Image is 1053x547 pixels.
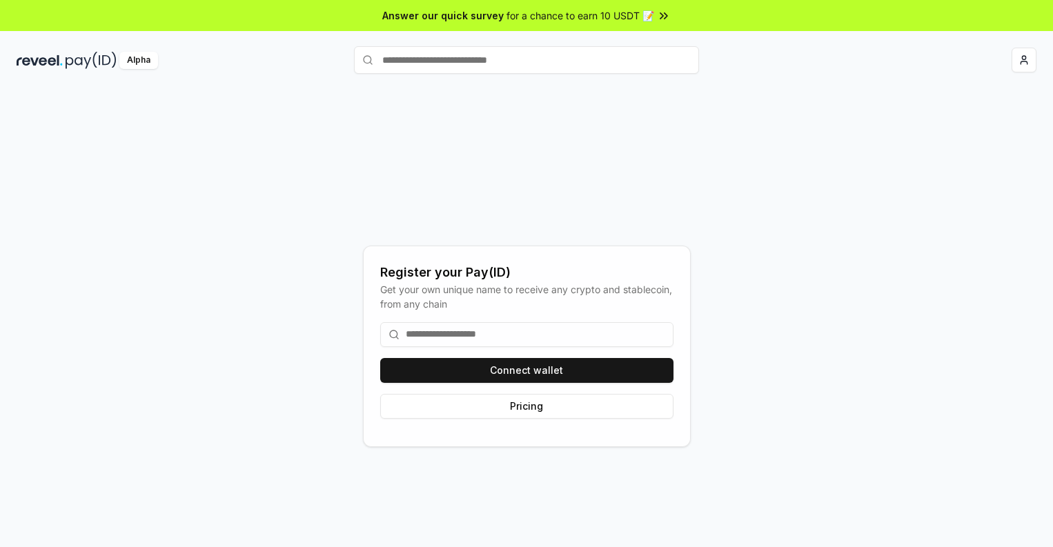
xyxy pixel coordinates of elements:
div: Get your own unique name to receive any crypto and stablecoin, from any chain [380,282,673,311]
img: reveel_dark [17,52,63,69]
button: Connect wallet [380,358,673,383]
img: pay_id [66,52,117,69]
div: Register your Pay(ID) [380,263,673,282]
span: for a chance to earn 10 USDT 📝 [506,8,654,23]
div: Alpha [119,52,158,69]
span: Answer our quick survey [382,8,504,23]
button: Pricing [380,394,673,419]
